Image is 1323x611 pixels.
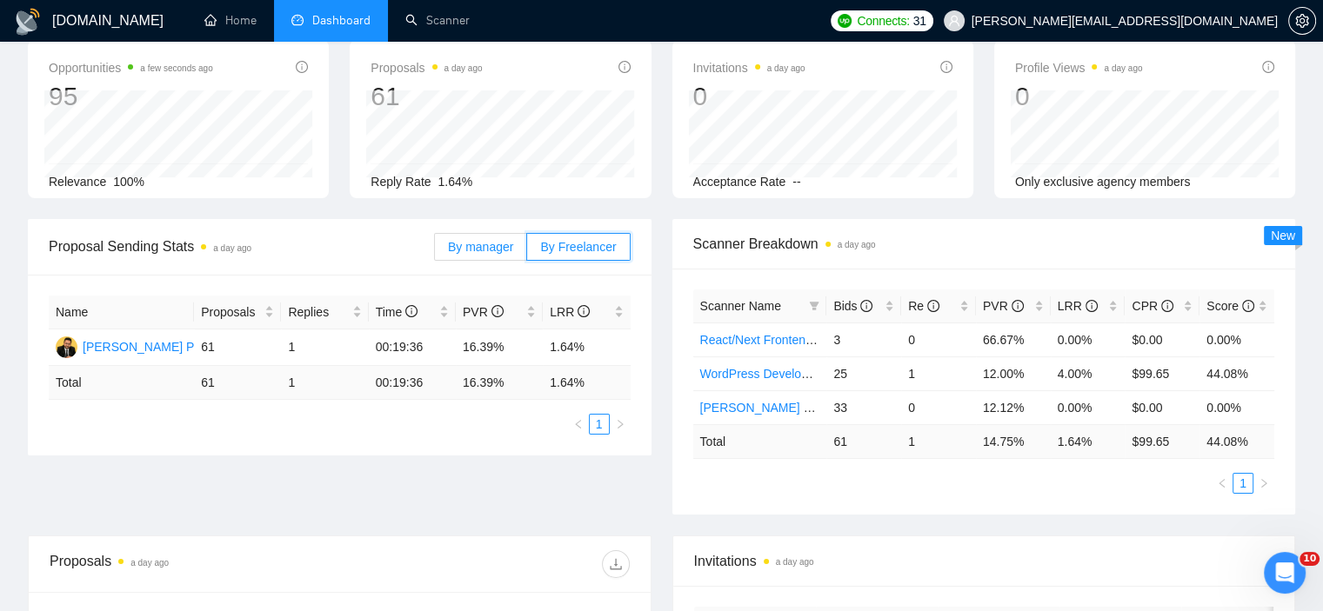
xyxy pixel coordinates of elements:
[940,61,952,73] span: info-circle
[456,366,543,400] td: 16.39 %
[805,293,823,319] span: filter
[913,11,926,30] span: 31
[901,356,976,390] td: 1
[1253,473,1274,494] li: Next Page
[438,175,473,189] span: 1.64%
[376,305,418,319] span: Time
[568,414,589,435] li: Previous Page
[540,240,616,254] span: By Freelancer
[49,175,106,189] span: Relevance
[693,57,805,78] span: Invitations
[578,305,590,317] span: info-circle
[1199,356,1274,390] td: 44.08%
[1262,61,1274,73] span: info-circle
[1288,14,1316,28] a: setting
[1199,424,1274,458] td: 44.08 %
[1125,322,1199,356] td: $0.00
[826,356,901,390] td: 25
[312,13,371,28] span: Dashboard
[976,424,1051,458] td: 14.75 %
[700,401,876,415] a: [PERSON_NAME] Development
[1125,424,1199,458] td: $ 99.65
[1161,300,1173,312] span: info-circle
[1212,473,1233,494] li: Previous Page
[14,8,42,36] img: logo
[602,550,630,578] button: download
[194,296,281,329] th: Proposals
[1233,473,1253,494] li: 1
[826,322,901,356] td: 3
[1300,552,1320,566] span: 10
[700,299,781,313] span: Scanner Name
[693,233,1275,255] span: Scanner Breakdown
[1233,474,1253,493] a: 1
[826,424,901,458] td: 61
[288,302,348,322] span: Replies
[1259,478,1269,488] span: right
[49,80,213,113] div: 95
[1271,229,1295,242] span: New
[589,414,610,435] li: 1
[543,366,630,400] td: 1.64 %
[371,57,482,78] span: Proposals
[700,333,838,347] a: React/Next Frontend Dev
[1132,299,1173,313] span: CPR
[833,299,872,313] span: Bids
[204,13,257,28] a: homeHome
[809,301,819,311] span: filter
[983,299,1024,313] span: PVR
[371,80,482,113] div: 61
[857,11,909,30] span: Connects:
[693,424,827,458] td: Total
[281,296,368,329] th: Replies
[1015,80,1143,113] div: 0
[976,322,1051,356] td: 66.67%
[1015,57,1143,78] span: Profile Views
[371,175,431,189] span: Reply Rate
[405,305,418,317] span: info-circle
[776,557,814,567] time: a day ago
[369,329,456,366] td: 00:19:36
[1051,356,1126,390] td: 4.00%
[49,366,194,400] td: Total
[590,415,609,434] a: 1
[860,300,872,312] span: info-circle
[700,367,835,381] a: WordPress Development
[1058,299,1098,313] span: LRR
[140,63,212,73] time: a few seconds ago
[792,175,800,189] span: --
[194,366,281,400] td: 61
[1086,300,1098,312] span: info-circle
[456,329,543,366] td: 16.39%
[1051,424,1126,458] td: 1.64 %
[901,424,976,458] td: 1
[610,414,631,435] li: Next Page
[1051,322,1126,356] td: 0.00%
[281,329,368,366] td: 1
[838,240,876,249] time: a day ago
[113,175,144,189] span: 100%
[927,300,939,312] span: info-circle
[49,296,194,329] th: Name
[201,302,261,322] span: Proposals
[610,414,631,435] button: right
[213,243,251,253] time: a day ago
[281,366,368,400] td: 1
[693,80,805,113] div: 0
[444,63,483,73] time: a day ago
[543,329,630,366] td: 1.64%
[1125,390,1199,424] td: $0.00
[1015,175,1191,189] span: Only exclusive agency members
[1125,356,1199,390] td: $99.65
[618,61,631,73] span: info-circle
[976,356,1051,390] td: 12.00%
[1199,322,1274,356] td: 0.00%
[838,14,852,28] img: upwork-logo.png
[1206,299,1253,313] span: Score
[908,299,939,313] span: Re
[550,305,590,319] span: LRR
[1242,300,1254,312] span: info-circle
[976,390,1051,424] td: 12.12%
[49,236,434,257] span: Proposal Sending Stats
[1051,390,1126,424] td: 0.00%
